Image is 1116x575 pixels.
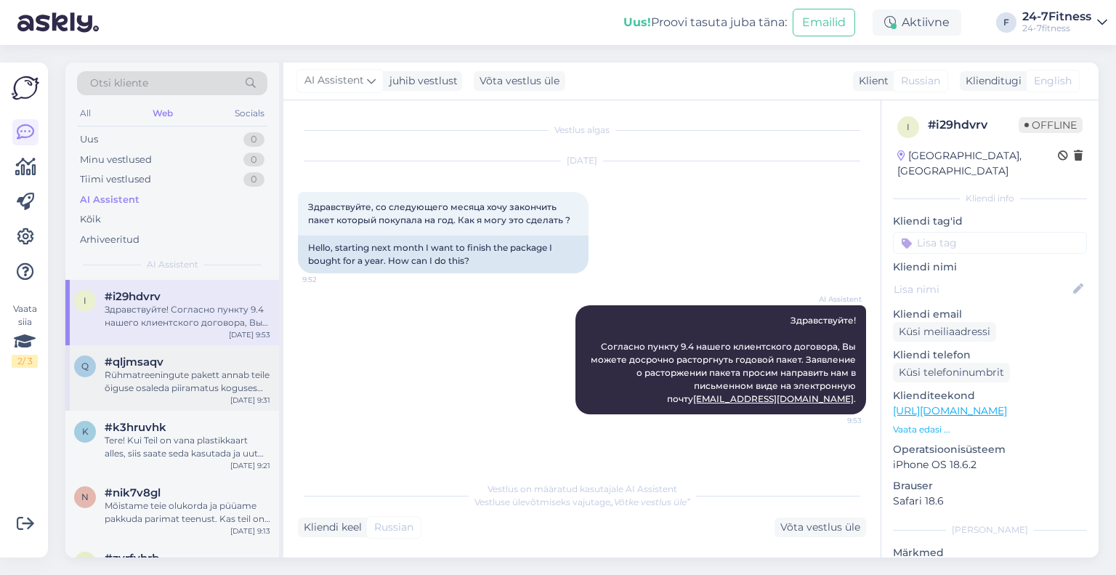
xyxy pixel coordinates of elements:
[1019,117,1083,133] span: Offline
[928,116,1019,134] div: # i29hdvrv
[894,281,1070,297] input: Lisa nimi
[80,233,139,247] div: Arhiveeritud
[893,307,1087,322] p: Kliendi email
[893,545,1087,560] p: Märkmed
[80,132,98,147] div: Uus
[873,9,961,36] div: Aktiivne
[591,315,858,404] span: Здравствуйте! Согласно пункту 9.4 нашего клиентского договора, Вы можете досрочно расторгнуть год...
[105,303,270,329] div: Здравствуйте! Согласно пункту 9.4 нашего клиентского договора, Вы можете досрочно расторгнуть год...
[82,557,88,568] span: z
[105,290,161,303] span: #i29hdvrv
[298,124,866,137] div: Vestlus algas
[623,14,787,31] div: Proovi tasuta juba täna:
[807,294,862,305] span: AI Assistent
[374,520,413,535] span: Russian
[384,73,458,89] div: juhib vestlust
[893,388,1087,403] p: Klienditeekond
[996,12,1016,33] div: F
[1022,11,1091,23] div: 24-7Fitness
[775,518,866,537] div: Võta vestlus üle
[12,355,38,368] div: 2 / 3
[12,302,38,368] div: Vaata siia
[232,104,267,123] div: Socials
[1034,73,1072,89] span: English
[229,329,270,340] div: [DATE] 9:53
[105,552,159,565] span: #zvrfvhrb
[793,9,855,36] button: Emailid
[105,355,163,369] span: #qljmsaqv
[150,104,176,123] div: Web
[893,347,1087,363] p: Kliendi telefon
[80,193,139,207] div: AI Assistent
[693,393,854,404] a: [EMAIL_ADDRESS][DOMAIN_NAME]
[230,460,270,471] div: [DATE] 9:21
[488,483,677,494] span: Vestlus on määratud kasutajale AI Assistent
[105,499,270,526] div: Mõistame teie olukorda ja püüame pakkuda parimat teenust. Kas teil on veel küsimusi meie pakettid...
[105,369,270,395] div: Rühmatreeningute pakett annab teile õiguse osaleda piiramatus koguses rühmatreeningutes. Siiski t...
[897,148,1058,179] div: [GEOGRAPHIC_DATA], [GEOGRAPHIC_DATA]
[893,214,1087,229] p: Kliendi tag'id
[893,523,1087,536] div: [PERSON_NAME]
[230,526,270,536] div: [DATE] 9:13
[893,232,1087,254] input: Lisa tag
[81,491,89,502] span: n
[893,322,996,342] div: Küsi meiliaadressi
[80,153,152,167] div: Minu vestlused
[243,132,264,147] div: 0
[243,153,264,167] div: 0
[907,121,910,132] span: i
[298,154,866,167] div: [DATE]
[80,212,101,227] div: Kõik
[474,496,690,507] span: Vestluse ülevõtmiseks vajutage
[893,260,1087,275] p: Kliendi nimi
[147,258,198,271] span: AI Assistent
[807,415,862,426] span: 9:53
[77,104,94,123] div: All
[1022,23,1091,34] div: 24-7fitness
[80,172,151,187] div: Tiimi vestlused
[893,192,1087,205] div: Kliendi info
[105,486,161,499] span: #nik7v8gl
[105,434,270,460] div: Tere! Kui Teil on vana plastikkaart alles, siis saate seda kasutada ja uut kaarti ei ole vaja tel...
[610,496,690,507] i: „Võtke vestlus üle”
[304,73,364,89] span: AI Assistent
[893,404,1007,417] a: [URL][DOMAIN_NAME]
[81,361,89,371] span: q
[298,236,589,273] div: Hello, starting next month I want to finish the package I bought for a year. How can I do this?
[893,363,1010,382] div: Küsi telefoninumbrit
[230,395,270,406] div: [DATE] 9:31
[901,73,940,89] span: Russian
[960,73,1022,89] div: Klienditugi
[12,74,39,102] img: Askly Logo
[243,172,264,187] div: 0
[308,201,570,225] span: Здравствуйте, со следующего месяца хочу закончить пакет который покупала на год. Как я могу это с...
[893,442,1087,457] p: Operatsioonisüsteem
[298,520,362,535] div: Kliendi keel
[302,274,357,285] span: 9:52
[1022,11,1107,34] a: 24-7Fitness24-7fitness
[474,71,565,91] div: Võta vestlus üle
[893,494,1087,509] p: Safari 18.6
[853,73,889,89] div: Klient
[893,457,1087,473] p: iPhone OS 18.6.2
[90,76,148,91] span: Otsi kliente
[893,423,1087,436] p: Vaata edasi ...
[82,426,89,437] span: k
[623,15,651,29] b: Uus!
[84,295,86,306] span: i
[105,421,166,434] span: #k3hruvhk
[893,478,1087,494] p: Brauser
